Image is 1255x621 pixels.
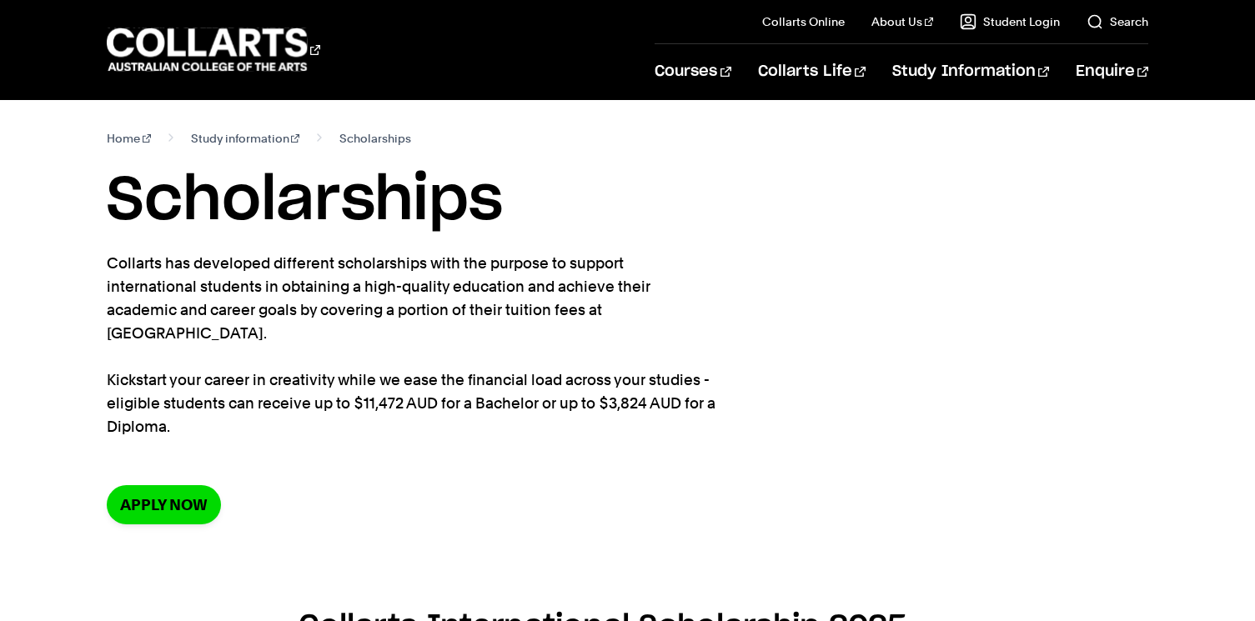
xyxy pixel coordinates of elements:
a: Student Login [960,13,1060,30]
a: Collarts Online [762,13,845,30]
a: Home [107,127,151,150]
a: About Us [871,13,933,30]
a: Enquire [1076,44,1148,99]
h1: Scholarships [107,163,1148,238]
span: Scholarships [339,127,411,150]
div: Go to homepage [107,26,320,73]
a: Apply now [107,485,221,524]
p: Collarts has developed different scholarships with the purpose to support international students ... [107,252,715,438]
a: Collarts Life [758,44,866,99]
a: Search [1087,13,1148,30]
a: Study information [191,127,300,150]
a: Courses [655,44,730,99]
a: Study Information [892,44,1049,99]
